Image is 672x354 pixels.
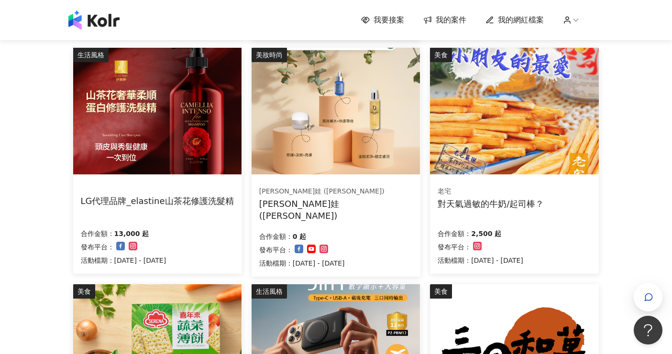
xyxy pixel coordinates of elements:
div: 對天氣過敏的牛奶/起司棒？ [438,198,544,210]
p: 合作金額： [438,228,471,239]
span: 我的案件 [436,15,466,25]
p: 發布平台： [81,241,114,253]
img: logo [68,11,120,30]
a: 我的網紅檔案 [485,15,544,25]
div: [PERSON_NAME]娃 ([PERSON_NAME]) [259,198,413,222]
iframe: Help Scout Beacon - Open [634,316,662,344]
a: 我的案件 [423,15,466,25]
p: 0 起 [293,231,307,242]
p: 活動檔期：[DATE] - [DATE] [259,257,345,269]
p: 13,000 起 [114,228,149,239]
p: 合作金額： [81,228,114,239]
div: [PERSON_NAME]娃 ([PERSON_NAME]) [259,187,412,196]
div: 美食 [430,284,452,299]
p: 發布平台： [259,244,293,256]
span: 我要接案 [374,15,404,25]
img: Diva 神級修護組合 [252,48,420,174]
img: elastine山茶花奢華柔順蛋白修護洗髮精 [73,48,242,174]
span: 我的網紅檔案 [498,15,544,25]
div: 美食 [430,48,452,62]
p: 活動檔期：[DATE] - [DATE] [438,255,523,266]
img: 老宅牛奶棒/老宅起司棒 [430,48,598,174]
div: 老宅 [438,187,544,196]
div: 美妝時尚 [252,48,287,62]
p: 2,500 起 [471,228,501,239]
p: 發布平台： [438,241,471,253]
div: LG代理品牌_elastine山茶花修護洗髮精 [81,195,234,207]
div: 生活風格 [252,284,287,299]
div: 生活風格 [73,48,109,62]
p: 合作金額： [259,231,293,242]
a: 我要接案 [361,15,404,25]
div: 美食 [73,284,95,299]
p: 活動檔期：[DATE] - [DATE] [81,255,166,266]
